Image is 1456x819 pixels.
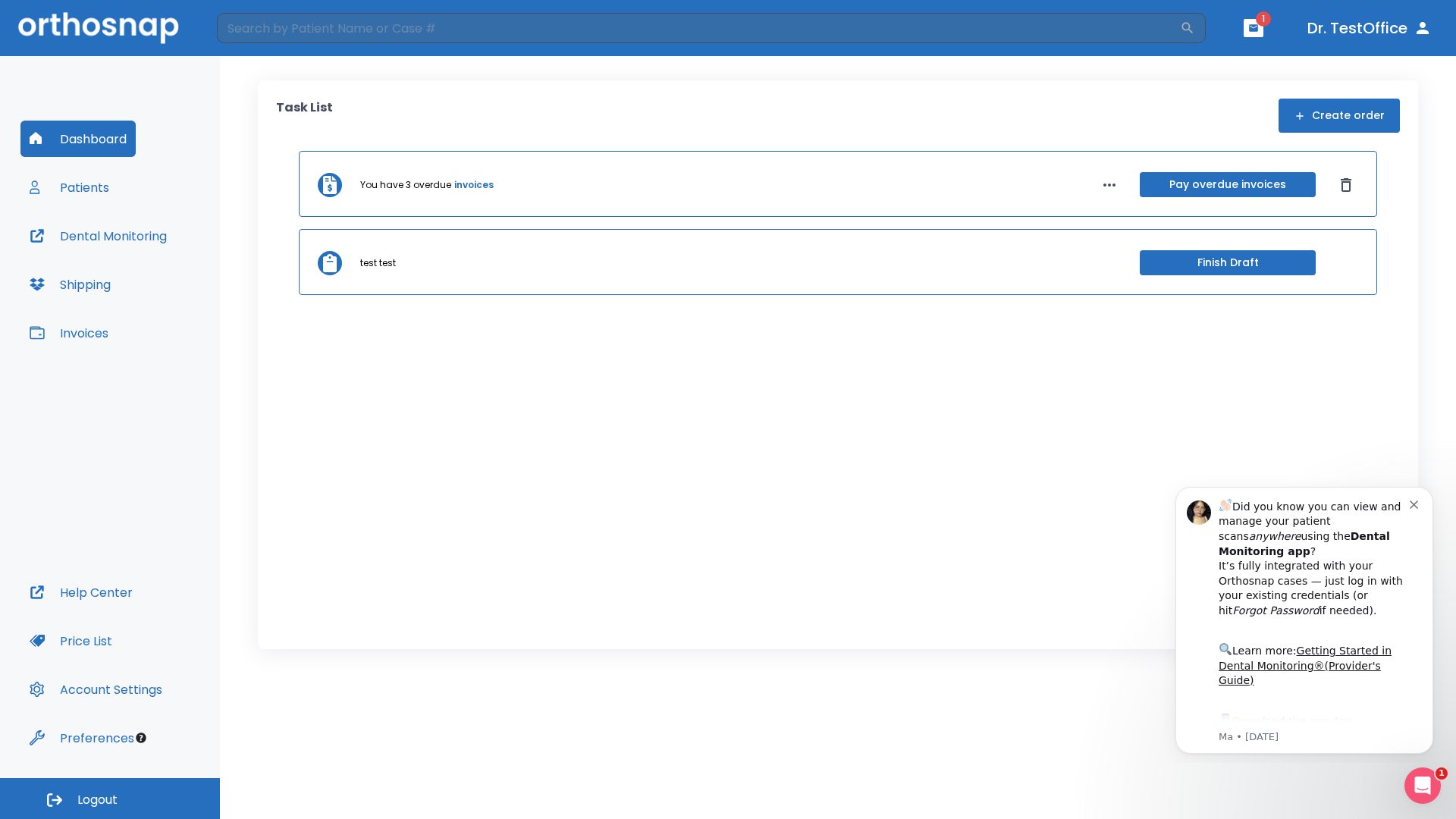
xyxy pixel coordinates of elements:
[20,315,118,351] button: Invoices
[18,12,179,43] img: Orthosnap
[1153,473,1456,763] iframe: Intercom notifications message
[1279,99,1400,133] button: Create order
[1256,11,1271,27] span: 1
[134,731,148,745] div: Tooltip anchor
[20,574,142,610] button: Help Center
[454,178,494,192] a: invoices
[20,121,136,157] button: Dashboard
[66,242,201,269] a: App Store
[360,256,396,270] p: test test
[66,257,257,271] p: Message from Ma, sent 7w ago
[276,99,333,133] p: Task List
[1436,767,1448,780] span: 1
[20,218,176,254] button: Dental Monitoring
[20,623,121,659] button: Price List
[1140,172,1316,197] button: Pay overdue invoices
[20,720,143,756] button: Preferences
[1334,173,1358,197] button: Dismiss
[257,24,269,36] button: Dismiss notification
[77,792,118,808] span: Logout
[20,169,118,206] button: Patients
[20,671,171,708] button: Account Settings
[1301,14,1438,42] button: Dr. TestOffice
[20,266,120,303] button: Shipping
[1140,250,1316,275] button: Finish Draft
[360,178,451,192] p: You have 3 overdue
[66,238,257,315] div: Download the app: | ​ Let us know if you need help getting started!
[1404,767,1441,804] iframe: Intercom live chat
[217,13,1180,43] input: Search by Patient Name or Case #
